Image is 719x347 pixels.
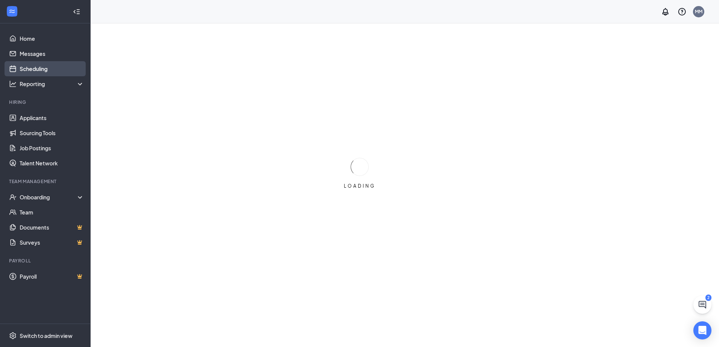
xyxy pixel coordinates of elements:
button: ChatActive [693,296,711,314]
div: Team Management [9,178,83,185]
svg: Analysis [9,80,17,88]
a: Sourcing Tools [20,125,84,140]
div: Hiring [9,99,83,105]
div: Switch to admin view [20,332,72,339]
a: PayrollCrown [20,269,84,284]
a: Home [20,31,84,46]
svg: UserCheck [9,193,17,201]
a: Talent Network [20,156,84,171]
div: Onboarding [20,193,78,201]
svg: Collapse [73,8,80,15]
a: DocumentsCrown [20,220,84,235]
svg: Settings [9,332,17,339]
a: Job Postings [20,140,84,156]
svg: QuestionInfo [677,7,687,16]
div: Payroll [9,258,83,264]
div: MM [695,8,702,15]
a: Scheduling [20,61,84,76]
div: 2 [705,295,711,301]
svg: ChatActive [698,300,707,309]
div: Open Intercom Messenger [693,321,711,339]
a: Messages [20,46,84,61]
a: Team [20,205,84,220]
svg: WorkstreamLogo [8,8,16,15]
div: LOADING [341,183,379,189]
div: Reporting [20,80,85,88]
svg: Notifications [661,7,670,16]
a: SurveysCrown [20,235,84,250]
a: Applicants [20,110,84,125]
